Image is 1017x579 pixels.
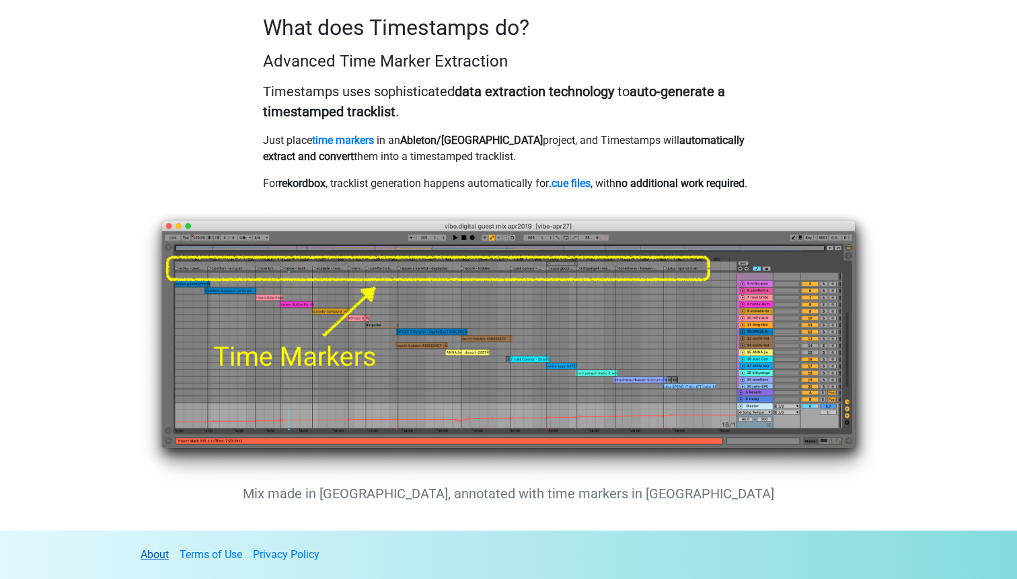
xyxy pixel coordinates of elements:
a: About [141,548,169,561]
a: .cue files [549,177,591,190]
p: Timestamps uses sophisticated to . [263,81,754,122]
p: Just place in an project, and Timestamps will them into a timestamped tracklist. [263,132,754,165]
a: Privacy Policy [253,548,319,561]
p: Mix made in [GEOGRAPHIC_DATA], annotated with time markers in [GEOGRAPHIC_DATA] [135,484,882,504]
strong: rekordbox [278,177,326,190]
strong: Ableton/[GEOGRAPHIC_DATA] [400,134,543,147]
p: For , tracklist generation happens automatically for , with . [263,176,754,192]
a: Terms of Use [180,548,242,561]
img: ableton%20screenshot.png [135,202,882,484]
h4: Advanced Time Marker Extraction [263,52,754,71]
a: time markers [312,134,374,147]
strong: no additional work required [615,177,745,190]
strong: data extraction technology [455,83,614,100]
h2: What does Timestamps do? [263,15,754,40]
